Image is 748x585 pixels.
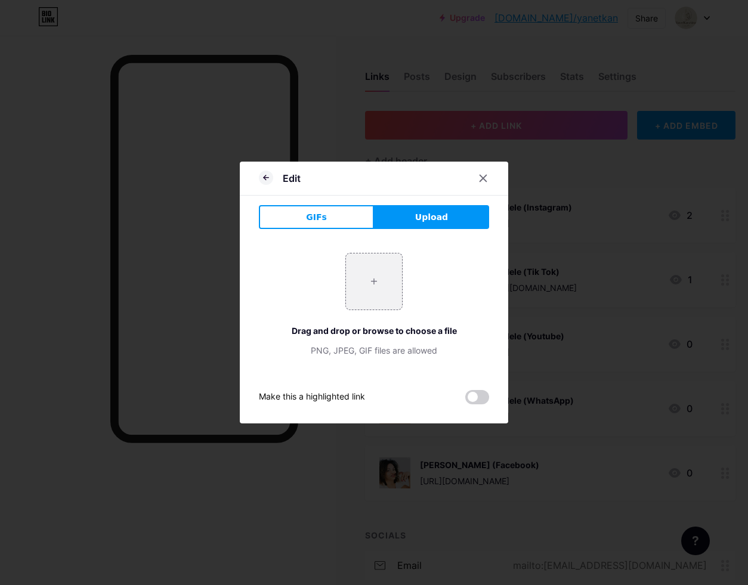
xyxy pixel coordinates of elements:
[259,344,489,357] div: PNG, JPEG, GIF files are allowed
[374,205,489,229] button: Upload
[306,211,327,224] span: GIFs
[283,171,301,185] div: Edit
[259,205,374,229] button: GIFs
[259,390,365,404] div: Make this a highlighted link
[259,324,489,337] div: Drag and drop or browse to choose a file
[415,211,448,224] span: Upload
